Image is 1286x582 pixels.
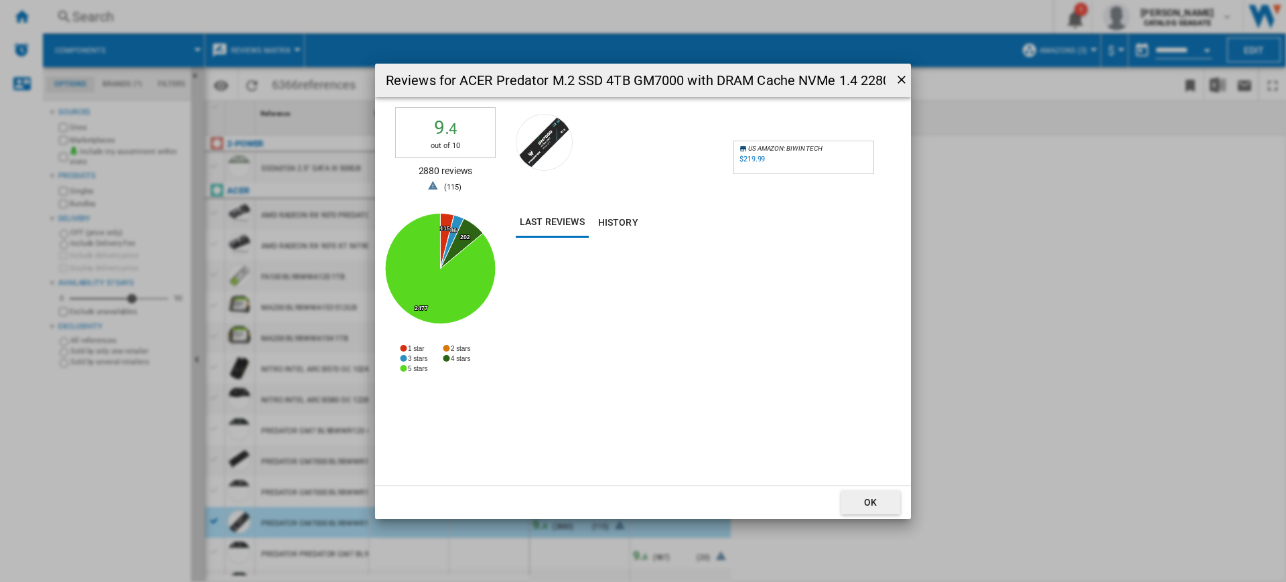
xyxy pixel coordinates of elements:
[396,141,495,151] div: out of 10
[408,345,425,352] tspan: 1 star
[447,183,459,192] span: 115
[449,121,457,137] span: 4
[450,227,457,234] tspan: 86
[386,71,885,90] h3: Reviews for ACER Predator M.2 SSD 4TB GM7000 with DRAM Cache NVMe 1.4 2280 PCIe Gen4×4 Ultra high...
[460,234,470,240] tspan: 202
[408,365,427,372] tspan: 5 stars
[451,345,470,352] tspan: 2 stars
[739,155,765,163] div: Last updated : Wednesday, 17 September 2025 10:45
[444,183,461,192] span: ( )
[516,208,589,238] button: Last reviews
[395,165,496,185] div: 2880 reviews
[841,490,900,514] button: OK
[516,114,573,171] img: 614b653JNXL.__AC_SX300_SY300_QL70_FMwebp_.jpg
[395,180,496,194] div: 115 bad reviews (below or equal to 4/10)
[375,64,911,519] md-dialog: Reviews for ...
[889,67,906,94] button: getI18NText('BUTTONS.CLOSE_DIALOG')
[408,355,427,362] tspan: 3 stars
[784,145,823,152] span: : BIWIN TECH
[895,73,911,89] ng-md-icon: getI18NText('BUTTONS.CLOSE_DIALOG')
[589,208,648,238] button: History
[434,117,457,139] span: 9.
[748,145,784,152] span: US AMAZON
[415,305,428,311] tspan: 2477
[451,355,470,362] tspan: 4 stars
[440,225,450,232] tspan: 115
